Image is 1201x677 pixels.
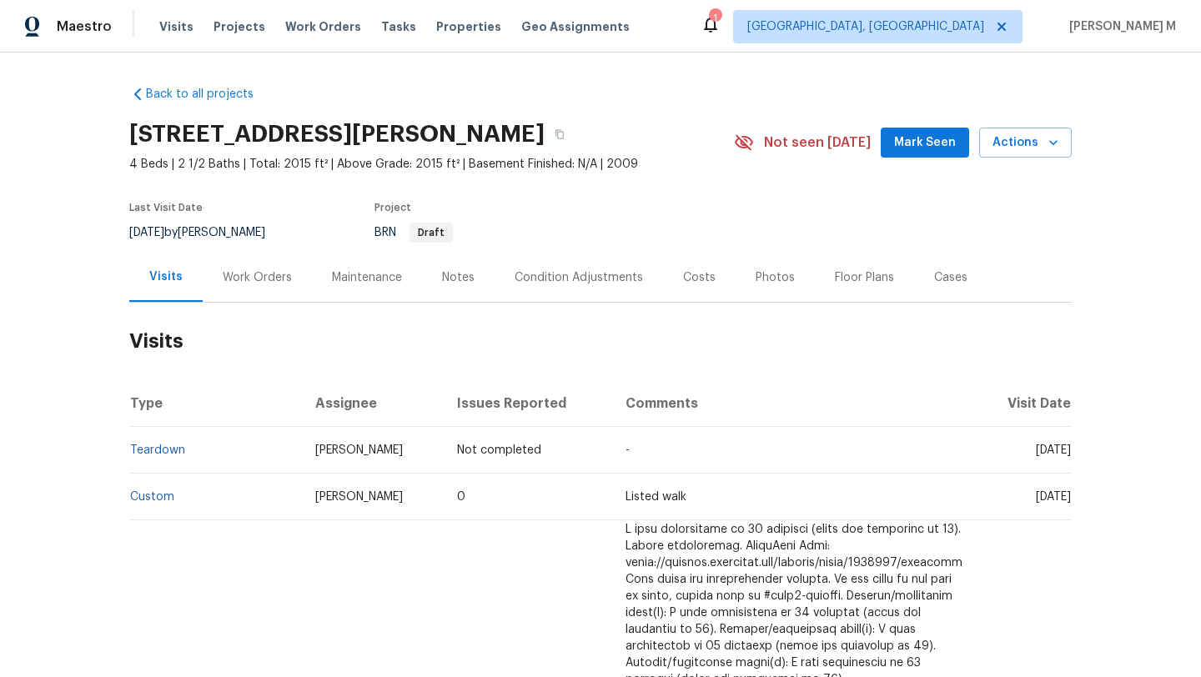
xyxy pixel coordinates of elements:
span: [PERSON_NAME] M [1063,18,1176,35]
div: Cases [934,269,967,286]
a: Teardown [130,444,185,456]
span: Work Orders [285,18,361,35]
span: Properties [436,18,501,35]
div: Condition Adjustments [515,269,643,286]
span: [DATE] [1036,491,1071,503]
a: Custom [130,491,174,503]
th: Comments [612,380,976,427]
a: Back to all projects [129,86,289,103]
h2: [STREET_ADDRESS][PERSON_NAME] [129,126,545,143]
button: Copy Address [545,119,575,149]
span: [GEOGRAPHIC_DATA], [GEOGRAPHIC_DATA] [747,18,984,35]
div: Visits [149,268,183,285]
th: Assignee [302,380,444,427]
th: Visit Date [976,380,1072,427]
span: 4 Beds | 2 1/2 Baths | Total: 2015 ft² | Above Grade: 2015 ft² | Basement Finished: N/A | 2009 [129,156,734,173]
div: Costs [683,269,716,286]
th: Type [129,380,302,427]
span: Listed walk [626,491,686,503]
h2: Visits [129,303,1072,380]
span: - [626,444,630,456]
span: Not seen [DATE] [764,134,871,151]
div: Maintenance [332,269,402,286]
div: 1 [709,10,721,27]
span: [PERSON_NAME] [315,491,403,503]
span: Visits [159,18,193,35]
span: Not completed [457,444,541,456]
div: Work Orders [223,269,292,286]
div: Notes [442,269,475,286]
span: Mark Seen [894,133,956,153]
span: Actions [992,133,1058,153]
span: Geo Assignments [521,18,630,35]
th: Issues Reported [444,380,612,427]
span: Projects [214,18,265,35]
span: 0 [457,491,465,503]
button: Mark Seen [881,128,969,158]
div: by [PERSON_NAME] [129,223,285,243]
span: [DATE] [1036,444,1071,456]
span: [PERSON_NAME] [315,444,403,456]
span: BRN [374,227,453,238]
span: Last Visit Date [129,203,203,213]
div: Photos [756,269,795,286]
span: Maestro [57,18,112,35]
div: Floor Plans [835,269,894,286]
span: Project [374,203,411,213]
span: Tasks [381,21,416,33]
button: Actions [979,128,1072,158]
span: [DATE] [129,227,164,238]
span: Draft [411,228,451,238]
